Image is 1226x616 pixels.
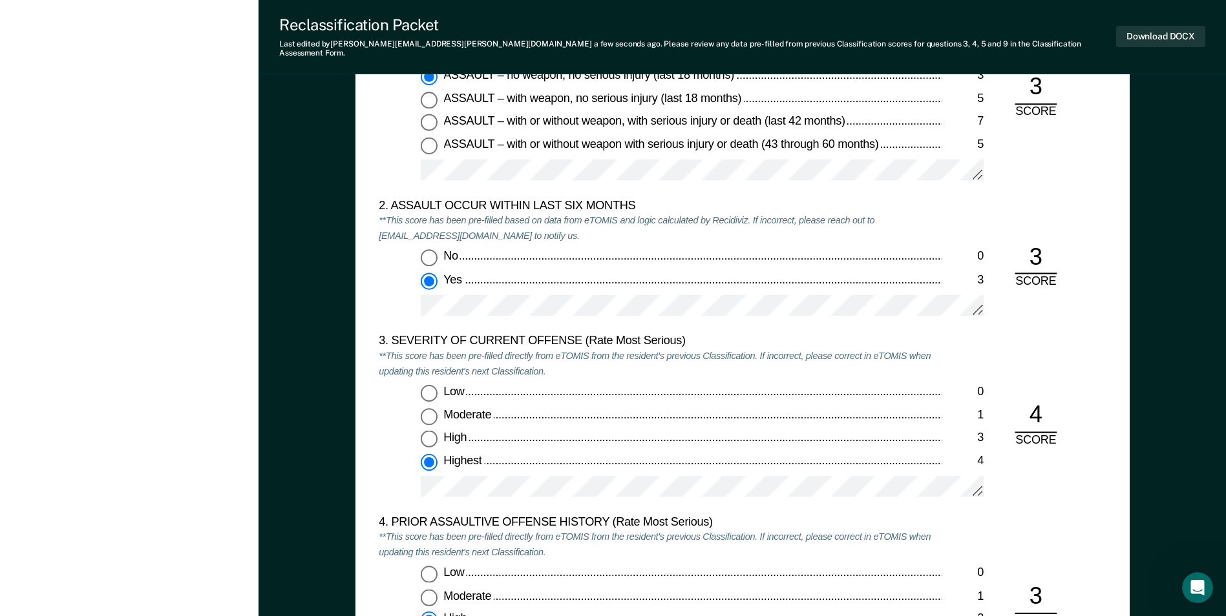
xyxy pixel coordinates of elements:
[1015,242,1057,274] div: 3
[942,68,984,84] div: 3
[443,453,484,466] span: Highest
[421,272,438,289] input: Yes3
[421,431,438,447] input: High3
[942,137,984,152] div: 5
[379,214,874,241] em: **This score has been pre-filled based on data from eTOMIS and logic calculated by Recidiviz. If ...
[421,407,438,424] input: Moderate1
[379,350,931,377] em: **This score has been pre-filled directly from eTOMIS from the resident's previous Classification...
[443,272,464,285] span: Yes
[942,407,984,423] div: 1
[942,431,984,446] div: 3
[421,249,438,266] input: No0
[421,114,438,130] input: ASSAULT – with or without weapon, with serious injury or death (last 42 months)7
[942,114,984,129] div: 7
[594,39,661,48] span: a few seconds ago
[443,566,467,579] span: Low
[1015,400,1057,432] div: 4
[421,453,438,470] input: Highest4
[379,333,942,349] div: 3. SEVERITY OF CURRENT OFFENSE (Rate Most Serious)
[379,531,931,558] em: **This score has been pre-filled directly from eTOMIS from the resident's previous Classification...
[1182,572,1213,603] iframe: Intercom live chat
[443,137,881,150] span: ASSAULT – with or without weapon with serious injury or death (43 through 60 months)
[1015,72,1057,104] div: 3
[1004,432,1067,447] div: SCORE
[421,385,438,402] input: Low0
[942,589,984,604] div: 1
[942,385,984,400] div: 0
[942,272,984,287] div: 3
[443,114,847,127] span: ASSAULT – with or without weapon, with serious injury or death (last 42 months)
[443,91,744,104] span: ASSAULT – with weapon, no serious injury (last 18 months)
[443,385,467,398] span: Low
[421,91,438,108] input: ASSAULT – with weapon, no serious injury (last 18 months)5
[379,515,942,530] div: 4. PRIOR ASSAULTIVE OFFENSE HISTORY (Rate Most Serious)
[443,431,469,444] span: High
[1116,26,1205,47] button: Download DOCX
[942,91,984,107] div: 5
[1004,274,1067,289] div: SCORE
[279,39,1116,58] div: Last edited by [PERSON_NAME][EMAIL_ADDRESS][PERSON_NAME][DOMAIN_NAME] . Please review any data pr...
[421,68,438,85] input: ASSAULT – no weapon, no serious injury (last 18 months)3
[942,453,984,469] div: 4
[942,249,984,265] div: 0
[421,589,438,606] input: Moderate1
[421,566,438,582] input: Low0
[942,566,984,581] div: 0
[443,407,494,420] span: Moderate
[443,68,736,81] span: ASSAULT – no weapon, no serious injury (last 18 months)
[443,589,494,602] span: Moderate
[279,15,1116,34] div: Reclassification Packet
[379,198,942,213] div: 2. ASSAULT OCCUR WITHIN LAST SIX MONTHS
[443,249,460,262] span: No
[1004,104,1067,119] div: SCORE
[421,137,438,154] input: ASSAULT – with or without weapon with serious injury or death (43 through 60 months)5
[1015,582,1057,613] div: 3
